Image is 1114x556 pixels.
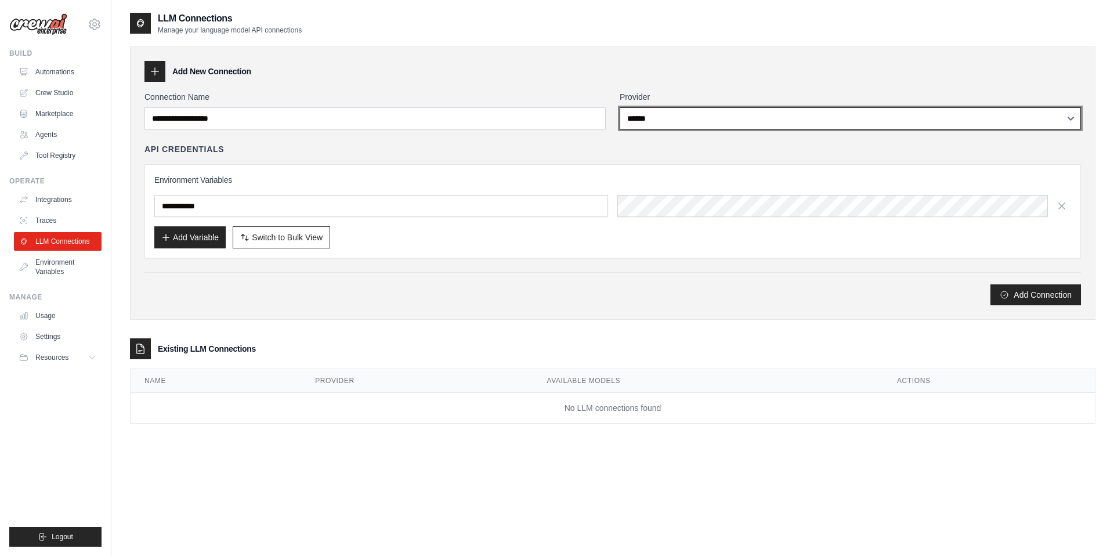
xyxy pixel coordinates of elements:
span: Resources [35,353,68,362]
h3: Environment Variables [154,174,1071,186]
a: Usage [14,306,102,325]
a: Automations [14,63,102,81]
a: Crew Studio [14,84,102,102]
button: Add Variable [154,226,226,248]
a: Agents [14,125,102,144]
p: Manage your language model API connections [158,26,302,35]
a: Environment Variables [14,253,102,281]
label: Connection Name [144,91,606,103]
td: No LLM connections found [131,393,1095,424]
span: Switch to Bulk View [252,232,323,243]
label: Provider [620,91,1081,103]
h3: Add New Connection [172,66,251,77]
img: Logo [9,13,67,35]
th: Available Models [533,369,883,393]
div: Operate [9,176,102,186]
button: Resources [14,348,102,367]
a: Marketplace [14,104,102,123]
a: Traces [14,211,102,230]
div: Build [9,49,102,58]
a: Integrations [14,190,102,209]
button: Logout [9,527,102,547]
th: Actions [883,369,1095,393]
a: Tool Registry [14,146,102,165]
th: Provider [301,369,533,393]
span: Logout [52,532,73,541]
h3: Existing LLM Connections [158,343,256,355]
th: Name [131,369,301,393]
div: Manage [9,293,102,302]
button: Switch to Bulk View [233,226,330,248]
h4: API Credentials [144,143,224,155]
a: Settings [14,327,102,346]
h2: LLM Connections [158,12,302,26]
a: LLM Connections [14,232,102,251]
button: Add Connection [990,284,1081,305]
